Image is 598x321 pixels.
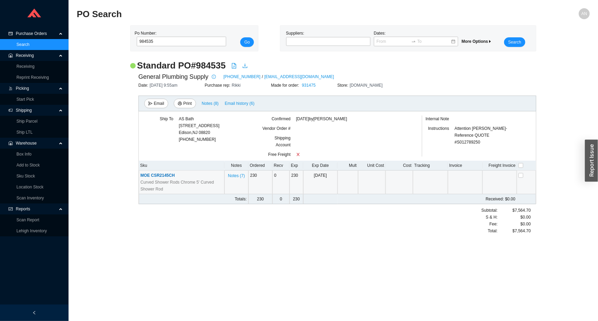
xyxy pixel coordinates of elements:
[338,194,517,204] td: $0.00
[290,194,303,204] td: 230
[248,194,272,204] td: 230
[411,39,416,44] span: swap-right
[205,83,232,88] span: Purchase rep:
[302,83,316,88] a: 931475
[272,116,291,121] span: Confirmed
[8,207,13,211] span: fund
[16,50,57,61] span: Receiving
[263,126,291,131] span: Vendor Order #
[272,171,290,194] td: 0
[223,73,260,80] a: [PHONE_NUMBER]
[296,115,347,122] span: [DATE] by [PERSON_NAME]
[16,152,32,157] a: Box Info
[228,172,245,177] button: Notes (7)
[235,197,247,201] span: Totals:
[448,161,483,171] th: Invoice
[377,38,410,45] input: From
[160,116,173,121] span: Ship To
[141,173,175,178] span: MOE CSR2145CH
[16,174,35,178] a: Sku Stock
[16,138,57,149] span: Warehouse
[77,8,462,20] h2: PO Search
[232,83,241,88] span: Rikki
[178,101,182,106] span: printer
[508,39,521,46] span: Search
[244,39,250,46] span: Go
[16,203,57,214] span: Reports
[137,60,226,72] h2: Standard PO # 984535
[144,99,168,108] button: sendEmail
[135,30,224,47] div: Po Number:
[486,197,504,201] span: Received:
[272,161,290,171] th: Recv
[337,83,350,88] span: Store:
[498,227,531,234] div: $7,564.70
[417,38,451,45] input: To
[154,100,164,107] span: Email
[272,194,290,204] td: 0
[148,101,152,106] span: send
[413,161,448,171] th: Tracking
[140,162,223,169] div: Sku
[274,136,291,147] span: Shipping Account
[8,32,13,36] span: credit-card
[16,28,57,39] span: Purchase Orders
[262,73,263,80] span: /
[296,152,300,157] span: close
[455,125,512,146] div: Attention [PERSON_NAME]- Reference QUOTE #S012789250
[426,116,449,121] span: Internal Note
[16,42,29,47] a: Search
[174,99,196,108] button: printerPrint
[16,130,33,135] a: Ship LTL
[411,39,416,44] span: to
[231,63,237,69] span: file-pdf
[582,8,587,19] span: AN
[372,30,460,47] div: Dates:
[386,161,413,171] th: Cost
[231,63,237,70] a: file-pdf
[16,218,39,222] a: Scan Report
[138,72,208,82] span: General Plumbing Supply
[242,63,248,70] a: download
[16,119,37,124] a: Ship Parcel
[179,115,220,136] div: AS Bath [STREET_ADDRESS] Edison , NJ 08820
[242,63,248,69] span: download
[271,83,301,88] span: Made for order:
[224,161,248,171] th: Notes
[138,83,150,88] span: Date:
[16,229,47,233] a: Lehigh Inventory
[225,100,255,107] span: Email history (6)
[303,171,338,194] td: [DATE]
[141,179,223,193] span: Curved Shower Rods Chrome 5' Curved Shower Rod
[16,97,34,102] a: Start Pick
[486,214,498,221] span: S & H:
[150,83,178,88] span: [DATE] 9:55am
[489,221,498,227] span: Fee :
[183,100,192,107] span: Print
[16,83,57,94] span: Picking
[358,161,386,171] th: Unit Cost
[284,30,372,47] div: Suppliers:
[428,126,449,131] span: Instructions
[481,207,498,214] span: Subtotal:
[248,171,272,194] td: 230
[290,161,303,171] th: Exp
[224,99,255,108] button: Email history (6)
[290,171,303,194] td: 230
[264,73,334,80] a: [EMAIL_ADDRESS][DOMAIN_NAME]
[498,207,531,214] div: $7,564.70
[504,37,525,47] button: Search
[248,161,272,171] th: Ordered
[488,227,498,234] span: Total:
[202,100,219,107] span: Notes ( 8 )
[350,83,383,88] span: [DOMAIN_NAME]
[32,311,36,315] span: left
[202,100,219,104] button: Notes (8)
[268,152,291,157] span: Free Freight
[179,115,220,143] div: [PHONE_NUMBER]
[16,75,49,80] a: Reprint Receiving
[240,37,254,47] button: Go
[208,72,218,82] button: info-circle
[228,172,245,179] span: Notes ( 7 )
[303,161,338,171] th: Exp Date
